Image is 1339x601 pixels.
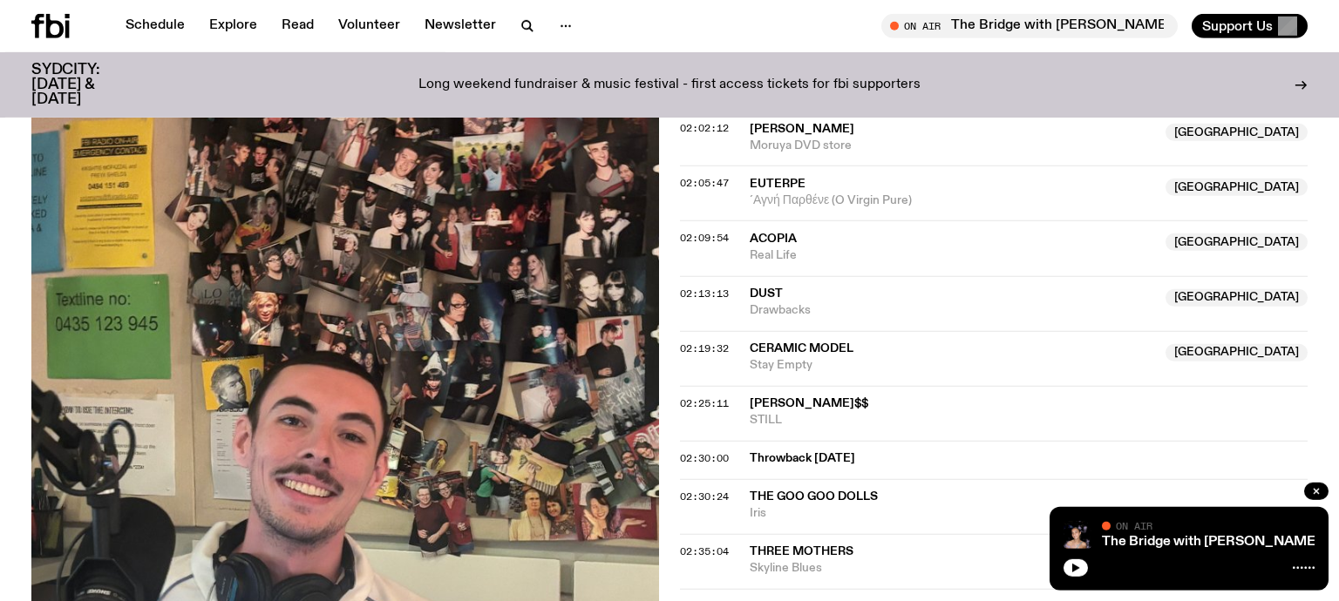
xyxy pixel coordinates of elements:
[680,454,729,463] button: 02:30:00
[1166,124,1308,141] span: [GEOGRAPHIC_DATA]
[750,192,1155,209] span: ´Αγνή Παρθένε (O Virgin Pure)
[680,287,729,300] span: 02:13:13
[1166,233,1308,251] span: [GEOGRAPHIC_DATA]
[750,505,1308,522] span: Iris
[1192,14,1308,38] button: Support Us
[750,412,1308,429] span: STILL
[680,289,729,299] button: 02:13:13
[750,247,1155,264] span: Real Life
[680,231,729,245] span: 02:09:54
[750,178,805,190] span: Euterpe
[750,123,854,135] span: [PERSON_NAME]
[750,287,783,300] span: dust
[680,233,729,243] button: 02:09:54
[31,63,143,107] h3: SYDCITY: [DATE] & [DATE]
[414,14,506,38] a: Newsletter
[750,545,853,557] span: Three Mothers
[1166,344,1308,361] span: [GEOGRAPHIC_DATA]
[750,397,868,409] span: [PERSON_NAME]$$
[750,342,853,355] span: Ceramic Model
[750,560,1155,577] span: Skyline Blues
[680,544,729,558] span: 02:35:04
[680,344,729,354] button: 02:19:32
[750,233,797,245] span: Acopia
[328,14,411,38] a: Volunteer
[1202,18,1273,34] span: Support Us
[680,121,729,135] span: 02:02:12
[1166,289,1308,307] span: [GEOGRAPHIC_DATA]
[881,14,1178,38] button: On AirThe Bridge with [PERSON_NAME]
[199,14,268,38] a: Explore
[680,451,729,465] span: 02:30:00
[1116,520,1152,531] span: On Air
[680,124,729,133] button: 02:02:12
[418,78,921,93] p: Long weekend fundraiser & music festival - first access tickets for fbi supporters
[750,302,1155,319] span: Drawbacks
[680,179,729,188] button: 02:05:47
[680,341,729,355] span: 02:19:32
[750,138,1155,154] span: Moruya DVD store
[680,490,729,503] span: 02:30:24
[750,490,878,503] span: The Goo Goo Dolls
[680,399,729,409] button: 02:25:11
[680,396,729,410] span: 02:25:11
[750,357,1155,374] span: Stay Empty
[1102,535,1320,549] a: The Bridge with [PERSON_NAME]
[1166,179,1308,196] span: [GEOGRAPHIC_DATA]
[680,547,729,557] button: 02:35:04
[115,14,195,38] a: Schedule
[271,14,324,38] a: Read
[680,176,729,190] span: 02:05:47
[750,450,1297,467] span: Throwback [DATE]
[680,492,729,502] button: 02:30:24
